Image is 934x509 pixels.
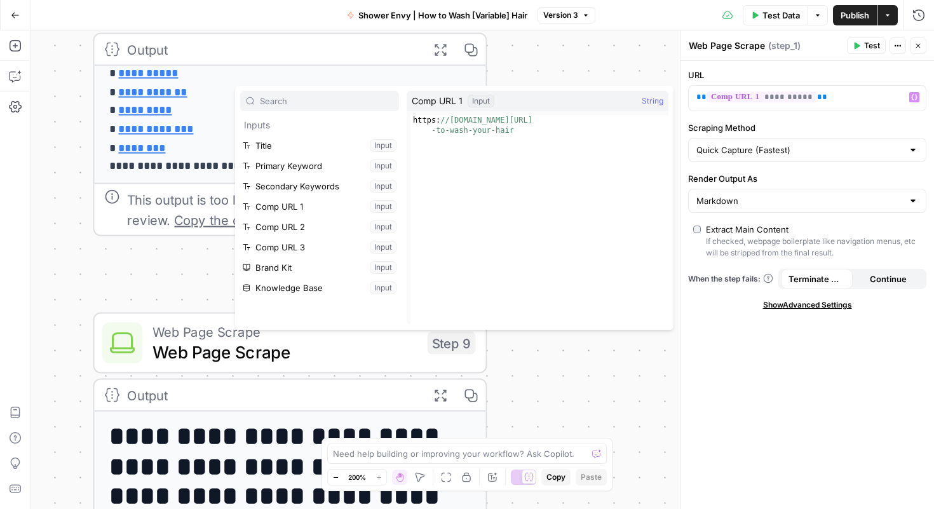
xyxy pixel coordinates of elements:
[240,135,399,156] button: Select variable Title
[240,257,399,278] button: Select variable Brand Kit
[706,223,788,236] div: Extract Main Content
[788,273,845,285] span: Terminate Workflow
[348,472,366,482] span: 200%
[743,5,808,25] button: Test Data
[689,39,765,52] textarea: Web Page Scrape
[412,95,463,107] span: Comp URL 1
[870,273,907,285] span: Continue
[127,385,417,405] div: Output
[546,472,565,483] span: Copy
[358,9,527,22] span: Shower Envy | How to Wash [Variable] Hair
[841,9,869,22] span: Publish
[642,95,663,107] span: String
[853,269,924,289] button: Continue
[576,469,607,485] button: Paste
[240,237,399,257] button: Select variable Comp URL 3
[240,115,399,135] p: Inputs
[693,226,701,233] input: Extract Main ContentIf checked, webpage boilerplate like navigation menus, etc will be stripped f...
[543,10,578,21] span: Version 3
[688,69,926,81] label: URL
[152,322,417,342] span: Web Page Scrape
[762,9,800,22] span: Test Data
[833,5,877,25] button: Publish
[240,278,399,298] button: Select variable Knowledge Base
[260,95,393,107] input: Search
[696,194,903,207] input: Markdown
[768,39,801,52] span: ( step_1 )
[127,189,475,230] div: This output is too large & has been abbreviated for review. to view the full content.
[240,176,399,196] button: Select variable Secondary Keywords
[240,156,399,176] button: Select variable Primary Keyword
[706,236,921,259] div: If checked, webpage boilerplate like navigation menus, etc will be stripped from the final result.
[427,332,475,355] div: Step 9
[847,37,886,54] button: Test
[468,95,494,107] div: Input
[541,469,571,485] button: Copy
[688,273,773,285] a: When the step fails:
[127,39,417,60] div: Output
[688,121,926,134] label: Scraping Method
[864,40,880,51] span: Test
[240,196,399,217] button: Select variable Comp URL 1
[174,212,271,227] span: Copy the output
[581,472,602,483] span: Paste
[538,7,595,24] button: Version 3
[240,217,399,237] button: Select variable Comp URL 2
[763,299,852,311] span: Show Advanced Settings
[339,5,535,25] button: Shower Envy | How to Wash [Variable] Hair
[152,339,417,365] span: Web Page Scrape
[696,144,903,156] input: Quick Capture (Fastest)
[688,172,926,185] label: Render Output As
